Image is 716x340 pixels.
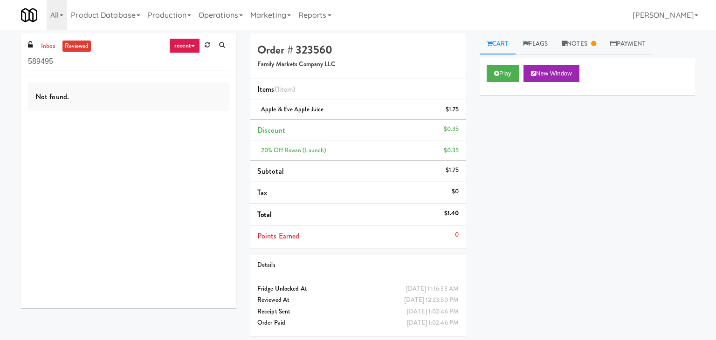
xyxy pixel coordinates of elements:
[275,84,296,95] span: (1 )
[257,317,459,329] div: Order Paid
[257,283,459,295] div: Fridge Unlocked At
[516,34,555,54] a: Flags
[404,294,459,306] div: [DATE] 12:23:50 PM
[444,123,459,135] div: $0.35
[28,53,229,70] input: Search vision orders
[444,145,459,156] div: $0.35
[257,125,285,136] span: Discount
[35,91,69,102] span: Not found.
[444,208,459,219] div: $1.40
[261,105,324,114] span: Apple & Eve Apple Juice
[257,306,459,318] div: Receipt Sent
[523,65,579,82] button: New Window
[257,294,459,306] div: Reviewed At
[406,283,459,295] div: [DATE] 11:16:33 AM
[261,146,326,155] span: 20% Off Rowan (launch)
[257,259,459,271] div: Details
[257,44,459,56] h4: Order # 323560
[487,65,519,82] button: Play
[257,187,267,198] span: Tax
[446,104,459,116] div: $1.75
[257,61,459,68] h5: Family Markets Company LLC
[279,84,293,95] ng-pluralize: item
[407,317,459,329] div: [DATE] 1:02:46 PM
[257,209,272,220] span: Total
[257,84,295,95] span: Items
[257,166,284,177] span: Subtotal
[407,306,459,318] div: [DATE] 1:02:46 PM
[455,229,459,241] div: 0
[603,34,653,54] a: Payment
[446,164,459,176] div: $1.75
[555,34,603,54] a: Notes
[480,34,516,54] a: Cart
[21,7,37,23] img: Micromart
[257,231,299,241] span: Points Earned
[39,41,58,52] a: inbox
[452,186,459,197] div: $0
[62,41,91,52] a: reviewed
[169,38,200,53] a: recent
